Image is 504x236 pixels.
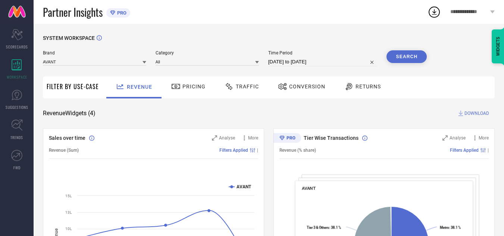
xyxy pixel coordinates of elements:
[65,194,72,198] text: 15L
[47,82,99,91] span: Filter By Use-Case
[386,50,427,63] button: Search
[43,35,95,41] span: SYSTEM WORKSPACE
[6,44,28,50] span: SCORECARDS
[212,135,217,141] svg: Zoom
[307,226,341,230] text: : 38.1 %
[248,135,258,141] span: More
[450,135,466,141] span: Analyse
[49,148,79,153] span: Revenue (Sum)
[182,84,206,89] span: Pricing
[442,135,448,141] svg: Zoom
[302,186,316,191] span: AVANT
[273,133,301,144] div: Premium
[356,84,381,89] span: Returns
[49,135,85,141] span: Sales over time
[488,148,489,153] span: |
[450,148,479,153] span: Filters Applied
[156,50,259,56] span: Category
[127,84,152,90] span: Revenue
[268,57,378,66] input: Select time period
[289,84,325,89] span: Conversion
[219,135,235,141] span: Analyse
[43,50,146,56] span: Brand
[43,4,103,20] span: Partner Insights
[237,184,251,189] text: AVANT
[10,135,23,140] span: TRENDS
[236,84,259,89] span: Traffic
[307,226,329,230] tspan: Tier 3 & Others
[65,210,72,214] text: 13L
[464,110,489,117] span: DOWNLOAD
[479,135,489,141] span: More
[115,10,126,16] span: PRO
[268,50,378,56] span: Time Period
[7,74,27,80] span: WORKSPACE
[440,226,461,230] text: : 38.1 %
[43,110,96,117] span: Revenue Widgets ( 4 )
[65,227,72,231] text: 10L
[6,104,28,110] span: SUGGESTIONS
[440,226,449,230] tspan: Metro
[13,165,21,170] span: FWD
[304,135,359,141] span: Tier Wise Transactions
[279,148,316,153] span: Revenue (% share)
[257,148,258,153] span: |
[428,5,441,19] div: Open download list
[219,148,248,153] span: Filters Applied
